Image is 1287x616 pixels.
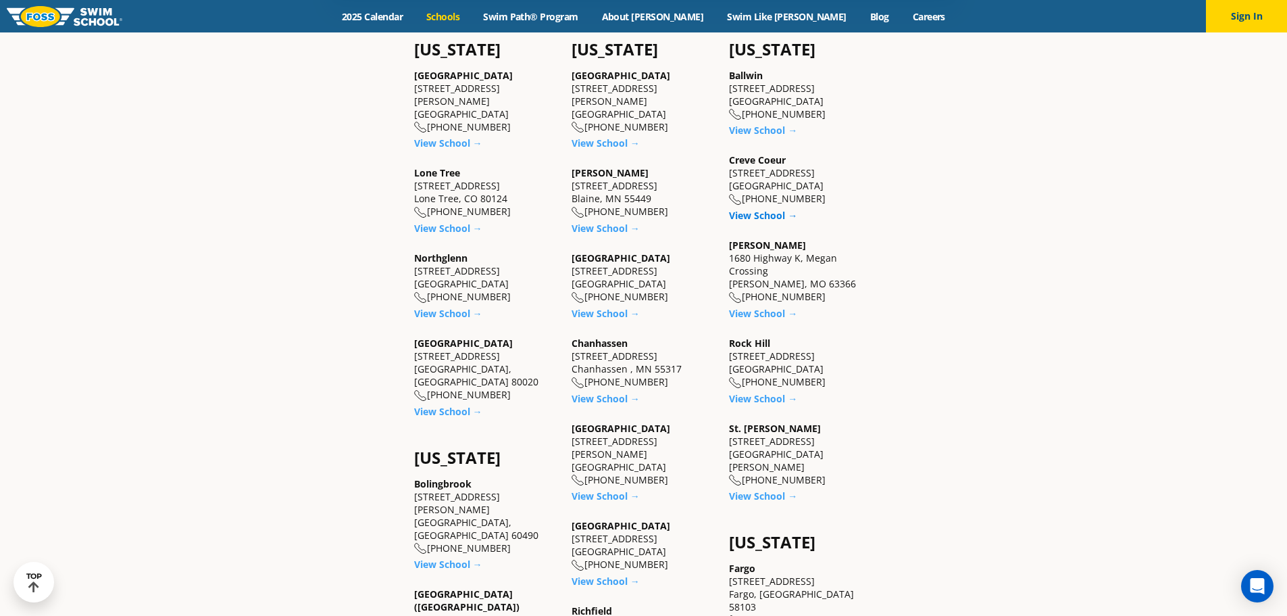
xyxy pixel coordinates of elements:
[572,475,584,486] img: location-phone-o-icon.svg
[729,239,806,252] a: [PERSON_NAME]
[729,292,742,304] img: location-phone-o-icon.svg
[572,122,584,133] img: location-phone-o-icon.svg
[572,40,715,59] h4: [US_STATE]
[572,337,715,389] div: [STREET_ADDRESS] Chanhassen , MN 55317 [PHONE_NUMBER]
[590,10,715,23] a: About [PERSON_NAME]
[858,10,901,23] a: Blog
[414,40,558,59] h4: [US_STATE]
[572,69,715,134] div: [STREET_ADDRESS][PERSON_NAME] [GEOGRAPHIC_DATA] [PHONE_NUMBER]
[414,477,472,490] a: Bolingbrook
[414,252,468,264] a: Northglenn
[729,69,763,82] a: Ballwin
[729,337,770,350] a: Rock Hill
[729,109,742,120] img: location-phone-o-icon.svg
[414,588,520,613] a: [GEOGRAPHIC_DATA] ([GEOGRAPHIC_DATA])
[415,10,472,23] a: Schools
[729,562,755,575] a: Fargo
[414,166,460,179] a: Lone Tree
[901,10,957,23] a: Careers
[414,137,482,149] a: View School →
[729,209,797,222] a: View School →
[729,69,873,121] div: [STREET_ADDRESS] [GEOGRAPHIC_DATA] [PHONE_NUMBER]
[26,572,42,593] div: TOP
[414,405,482,418] a: View School →
[414,252,558,304] div: [STREET_ADDRESS] [GEOGRAPHIC_DATA] [PHONE_NUMBER]
[729,153,873,206] div: [STREET_ADDRESS] [GEOGRAPHIC_DATA] [PHONE_NUMBER]
[572,377,584,389] img: location-phone-o-icon.svg
[472,10,590,23] a: Swim Path® Program
[572,69,670,82] a: [GEOGRAPHIC_DATA]
[414,337,513,350] a: [GEOGRAPHIC_DATA]
[7,6,122,27] img: FOSS Swim School Logo
[729,239,873,304] div: 1680 Highway K, Megan Crossing [PERSON_NAME], MO 63366 [PHONE_NUMBER]
[414,390,427,402] img: location-phone-o-icon.svg
[572,166,649,179] a: [PERSON_NAME]
[572,519,715,571] div: [STREET_ADDRESS] [GEOGRAPHIC_DATA] [PHONE_NUMBER]
[572,252,670,264] a: [GEOGRAPHIC_DATA]
[729,153,786,166] a: Creve Coeur
[572,392,640,405] a: View School →
[729,377,742,389] img: location-phone-o-icon.svg
[572,490,640,502] a: View School →
[330,10,415,23] a: 2025 Calendar
[414,207,427,218] img: location-phone-o-icon.svg
[729,124,797,137] a: View School →
[1241,570,1273,602] div: Open Intercom Messenger
[572,137,640,149] a: View School →
[414,337,558,402] div: [STREET_ADDRESS] [GEOGRAPHIC_DATA], [GEOGRAPHIC_DATA] 80020 [PHONE_NUMBER]
[729,422,873,487] div: [STREET_ADDRESS] [GEOGRAPHIC_DATA][PERSON_NAME] [PHONE_NUMBER]
[729,475,742,486] img: location-phone-o-icon.svg
[414,448,558,467] h4: [US_STATE]
[729,392,797,405] a: View School →
[414,69,558,134] div: [STREET_ADDRESS][PERSON_NAME] [GEOGRAPHIC_DATA] [PHONE_NUMBER]
[414,307,482,320] a: View School →
[414,222,482,235] a: View School →
[572,337,628,350] a: Chanhassen
[414,292,427,304] img: location-phone-o-icon.svg
[572,292,584,304] img: location-phone-o-icon.svg
[572,252,715,304] div: [STREET_ADDRESS] [GEOGRAPHIC_DATA] [PHONE_NUMBER]
[572,166,715,218] div: [STREET_ADDRESS] Blaine, MN 55449 [PHONE_NUMBER]
[572,422,670,435] a: [GEOGRAPHIC_DATA]
[572,307,640,320] a: View School →
[572,422,715,487] div: [STREET_ADDRESS][PERSON_NAME] [GEOGRAPHIC_DATA] [PHONE_NUMBER]
[729,490,797,502] a: View School →
[729,533,873,552] h4: [US_STATE]
[715,10,859,23] a: Swim Like [PERSON_NAME]
[572,207,584,218] img: location-phone-o-icon.svg
[729,307,797,320] a: View School →
[572,519,670,532] a: [GEOGRAPHIC_DATA]
[729,194,742,206] img: location-phone-o-icon.svg
[414,543,427,554] img: location-phone-o-icon.svg
[572,222,640,235] a: View School →
[729,337,873,389] div: [STREET_ADDRESS] [GEOGRAPHIC_DATA] [PHONE_NUMBER]
[414,122,427,133] img: location-phone-o-icon.svg
[729,422,821,435] a: St. [PERSON_NAME]
[414,558,482,571] a: View School →
[572,560,584,571] img: location-phone-o-icon.svg
[572,575,640,588] a: View School →
[729,40,873,59] h4: [US_STATE]
[414,69,513,82] a: [GEOGRAPHIC_DATA]
[414,477,558,555] div: [STREET_ADDRESS][PERSON_NAME] [GEOGRAPHIC_DATA], [GEOGRAPHIC_DATA] 60490 [PHONE_NUMBER]
[414,166,558,218] div: [STREET_ADDRESS] Lone Tree, CO 80124 [PHONE_NUMBER]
